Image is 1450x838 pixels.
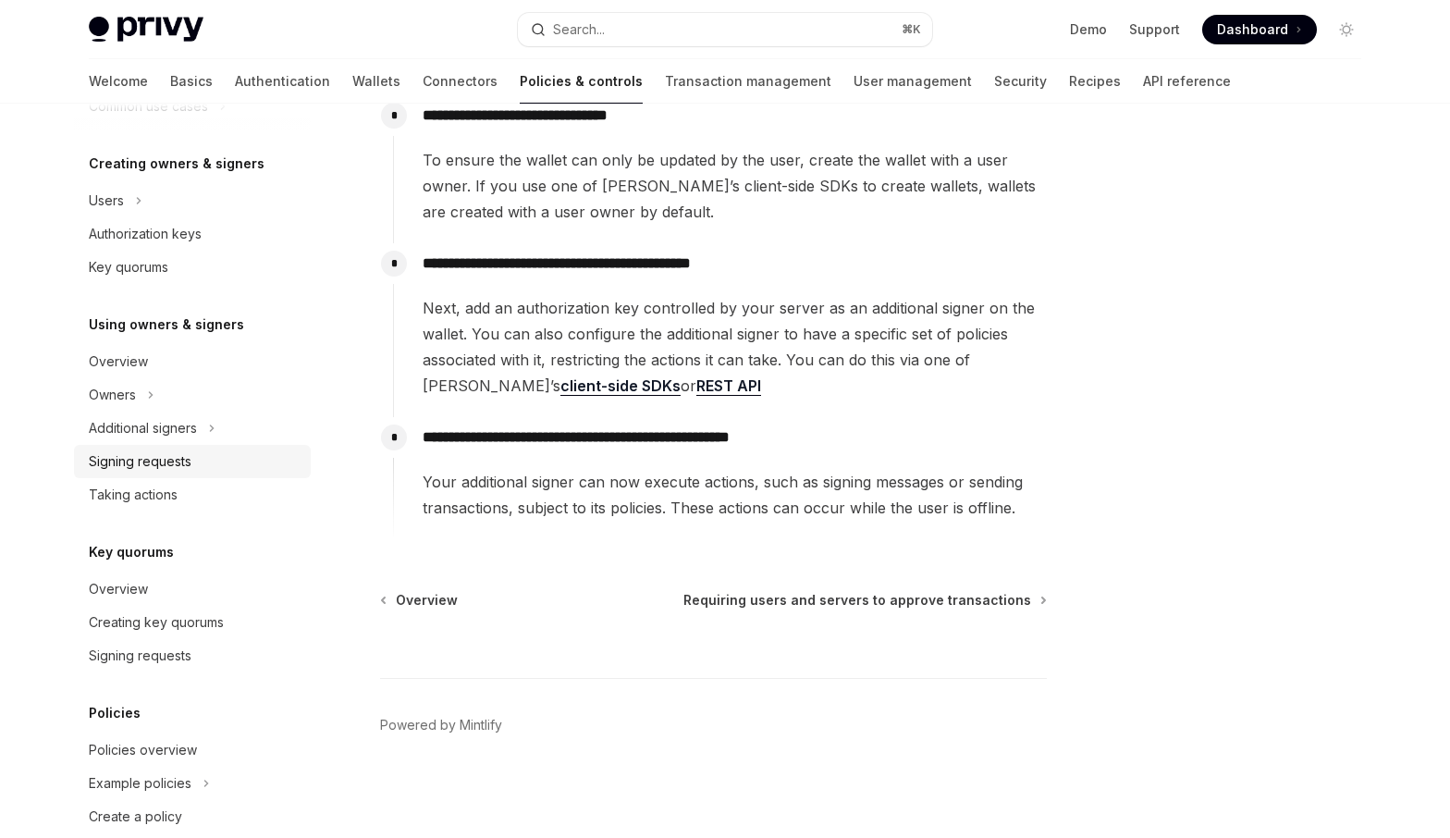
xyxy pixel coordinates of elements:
div: Additional signers [89,417,197,439]
span: Dashboard [1217,20,1288,39]
div: Creating key quorums [89,611,224,634]
span: Your additional signer can now execute actions, such as signing messages or sending transactions,... [423,469,1046,521]
a: Transaction management [665,59,831,104]
a: Welcome [89,59,148,104]
a: Security [994,59,1047,104]
a: Recipes [1069,59,1121,104]
a: Overview [74,573,311,606]
h5: Key quorums [89,541,174,563]
a: API reference [1143,59,1231,104]
a: Basics [170,59,213,104]
a: Dashboard [1202,15,1317,44]
a: Requiring users and servers to approve transactions [683,591,1045,610]
a: Policies overview [74,733,311,767]
a: Key quorums [74,251,311,284]
div: Owners [89,384,136,406]
div: Taking actions [89,484,178,506]
button: Toggle Users section [74,184,311,217]
div: Signing requests [89,645,191,667]
span: Requiring users and servers to approve transactions [683,591,1031,610]
span: Overview [396,591,458,610]
a: Authentication [235,59,330,104]
div: Signing requests [89,450,191,473]
a: Wallets [352,59,400,104]
a: Support [1129,20,1180,39]
a: Connectors [423,59,498,104]
span: ⌘ K [902,22,921,37]
div: Key quorums [89,256,168,278]
a: Creating key quorums [74,606,311,639]
a: Policies & controls [520,59,643,104]
a: Signing requests [74,639,311,672]
button: Toggle dark mode [1332,15,1361,44]
h5: Policies [89,702,141,724]
a: Signing requests [74,445,311,478]
h5: Creating owners & signers [89,153,264,175]
div: Overview [89,578,148,600]
a: REST API [696,376,761,396]
div: Authorization keys [89,223,202,245]
a: Powered by Mintlify [380,716,502,734]
button: Toggle Example policies section [74,767,311,800]
span: To ensure the wallet can only be updated by the user, create the wallet with a user owner. If you... [423,147,1046,225]
button: Toggle Owners section [74,378,311,412]
div: Users [89,190,124,212]
button: Open search [518,13,932,46]
a: Demo [1070,20,1107,39]
a: Create a policy [74,800,311,833]
a: Overview [382,591,458,610]
div: Create a policy [89,806,182,828]
span: Next, add an authorization key controlled by your server as an additional signer on the wallet. Y... [423,295,1046,399]
a: Taking actions [74,478,311,511]
img: light logo [89,17,203,43]
a: Authorization keys [74,217,311,251]
a: client-side SDKs [560,376,681,396]
h5: Using owners & signers [89,314,244,336]
button: Toggle Additional signers section [74,412,311,445]
a: Overview [74,345,311,378]
div: Search... [553,18,605,41]
a: User management [854,59,972,104]
div: Example policies [89,772,191,795]
div: Policies overview [89,739,197,761]
div: Overview [89,351,148,373]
